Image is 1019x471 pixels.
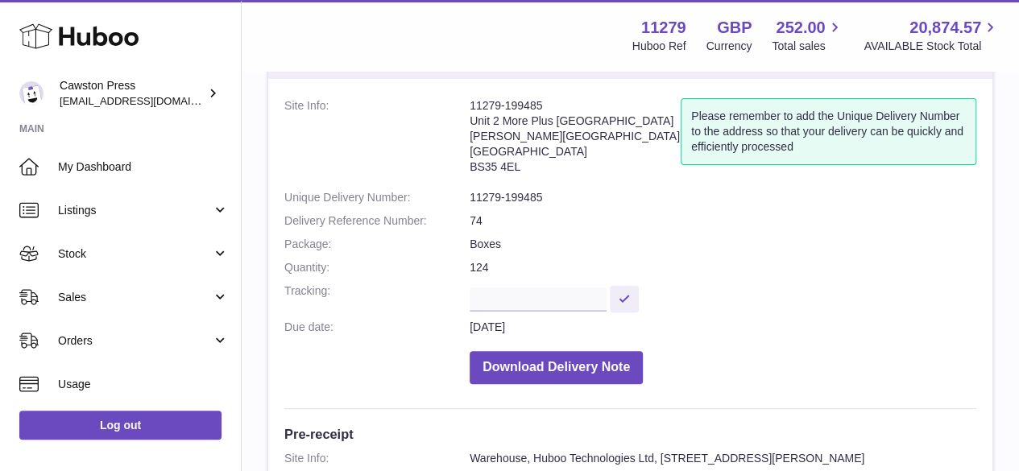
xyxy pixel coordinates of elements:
span: 252.00 [776,17,825,39]
span: Stock [58,246,212,262]
dt: Site Info: [284,451,470,466]
div: Currency [706,39,752,54]
span: Sales [58,290,212,305]
a: 20,874.57 AVAILABLE Stock Total [864,17,1000,54]
dd: 11279-199485 [470,190,976,205]
span: [EMAIL_ADDRESS][DOMAIN_NAME] [60,94,237,107]
span: Total sales [772,39,843,54]
div: Please remember to add the Unique Delivery Number to the address so that your delivery can be qui... [681,98,976,165]
span: Listings [58,203,212,218]
span: My Dashboard [58,159,229,175]
address: 11279-199485 Unit 2 More Plus [GEOGRAPHIC_DATA] [PERSON_NAME][GEOGRAPHIC_DATA] [GEOGRAPHIC_DATA] ... [470,98,681,182]
dd: 124 [470,260,976,275]
span: AVAILABLE Stock Total [864,39,1000,54]
dt: Tracking: [284,283,470,312]
button: Download Delivery Note [470,351,643,384]
strong: 11279 [641,17,686,39]
a: Log out [19,411,222,440]
dt: Unique Delivery Number: [284,190,470,205]
dd: [DATE] [470,320,976,335]
div: Cawston Press [60,78,205,109]
h3: Pre-receipt [284,425,976,443]
dd: Warehouse, Huboo Technologies Ltd, [STREET_ADDRESS][PERSON_NAME] [470,451,976,466]
dt: Quantity: [284,260,470,275]
dt: Delivery Reference Number: [284,213,470,229]
img: internalAdmin-11279@internal.huboo.com [19,81,43,105]
div: Huboo Ref [632,39,686,54]
a: 252.00 Total sales [772,17,843,54]
dt: Due date: [284,320,470,335]
strong: GBP [717,17,752,39]
span: Usage [58,377,229,392]
dd: 74 [470,213,976,229]
dt: Package: [284,237,470,252]
span: Orders [58,333,212,349]
dd: Boxes [470,237,976,252]
span: 20,874.57 [909,17,981,39]
dt: Site Info: [284,98,470,182]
